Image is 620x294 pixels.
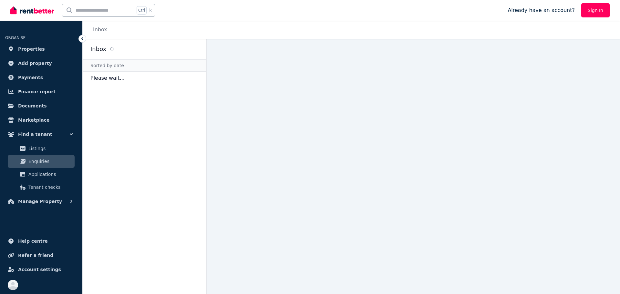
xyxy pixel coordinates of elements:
[508,6,575,14] span: Already have an account?
[5,85,77,98] a: Finance report
[5,235,77,248] a: Help centre
[28,145,72,152] span: Listings
[18,59,52,67] span: Add property
[8,168,75,181] a: Applications
[18,74,43,81] span: Payments
[5,128,77,141] button: Find a tenant
[5,249,77,262] a: Refer a friend
[90,45,106,54] h2: Inbox
[28,170,72,178] span: Applications
[5,57,77,70] a: Add property
[137,6,147,15] span: Ctrl
[5,99,77,112] a: Documents
[28,157,72,165] span: Enquiries
[581,3,610,17] a: Sign In
[8,181,75,194] a: Tenant checks
[93,26,107,33] a: Inbox
[18,266,61,273] span: Account settings
[83,21,115,39] nav: Breadcrumb
[5,114,77,127] a: Marketplace
[83,72,206,85] p: Please wait...
[8,142,75,155] a: Listings
[5,263,77,276] a: Account settings
[5,71,77,84] a: Payments
[10,5,54,15] img: RentBetter
[5,35,26,40] span: ORGANISE
[28,183,72,191] span: Tenant checks
[18,102,47,110] span: Documents
[18,88,56,96] span: Finance report
[83,59,206,72] div: Sorted by date
[5,43,77,56] a: Properties
[18,237,48,245] span: Help centre
[18,198,62,205] span: Manage Property
[18,116,49,124] span: Marketplace
[18,45,45,53] span: Properties
[149,8,151,13] span: k
[18,130,52,138] span: Find a tenant
[5,195,77,208] button: Manage Property
[18,251,53,259] span: Refer a friend
[8,155,75,168] a: Enquiries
